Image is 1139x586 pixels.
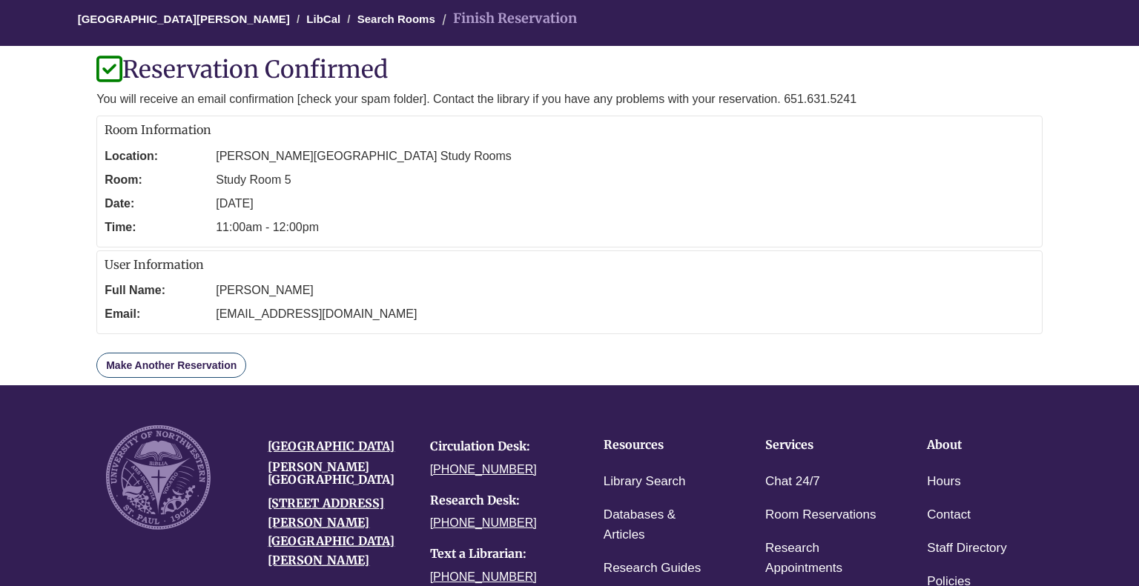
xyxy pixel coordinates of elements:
a: [STREET_ADDRESS][PERSON_NAME][GEOGRAPHIC_DATA][PERSON_NAME] [268,496,394,567]
a: [GEOGRAPHIC_DATA] [268,439,394,453]
dd: [DATE] [216,192,1034,216]
dd: [PERSON_NAME][GEOGRAPHIC_DATA] Study Rooms [216,144,1034,168]
a: [PHONE_NUMBER] [430,516,537,529]
h2: User Information [105,259,1034,272]
dd: 11:00am - 12:00pm [216,216,1034,239]
h4: About [927,439,1043,452]
a: Staff Directory [927,538,1006,559]
li: Finish Reservation [438,8,577,30]
h4: Text a Librarian: [430,547,569,561]
a: [PHONE_NUMBER] [430,463,537,476]
dt: Location: [105,144,208,168]
h4: Resources [604,439,719,452]
a: Research Guides [604,558,701,579]
dt: Date: [105,192,208,216]
a: Room Reservations [765,505,876,526]
a: Contact [927,505,971,526]
h4: Research Desk: [430,494,569,507]
dt: Time: [105,216,208,239]
dt: Full Name: [105,279,208,302]
a: Research Appointments [765,538,881,579]
h4: Services [765,439,881,452]
dt: Room: [105,168,208,192]
a: LibCal [306,13,340,25]
a: Chat 24/7 [765,471,820,493]
dt: Email: [105,302,208,326]
h4: [PERSON_NAME][GEOGRAPHIC_DATA] [268,461,407,487]
p: You will receive an email confirmation [check your spam folder]. Contact the library if you have ... [96,90,1043,108]
h1: Reservation Confirmed [96,57,1043,83]
h4: Circulation Desk: [430,440,569,453]
a: Hours [927,471,960,493]
dd: [EMAIL_ADDRESS][DOMAIN_NAME] [216,302,1034,326]
a: [GEOGRAPHIC_DATA][PERSON_NAME] [78,13,290,25]
a: Make Another Reservation [96,353,246,378]
a: Library Search [604,471,686,493]
a: [PHONE_NUMBER] [430,570,537,583]
dd: Study Room 5 [216,168,1034,192]
h2: Room Information [105,124,1034,137]
img: UNW seal [106,425,211,530]
a: Search Rooms [357,13,435,25]
dd: [PERSON_NAME] [216,279,1034,302]
a: Databases & Articles [604,505,719,546]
